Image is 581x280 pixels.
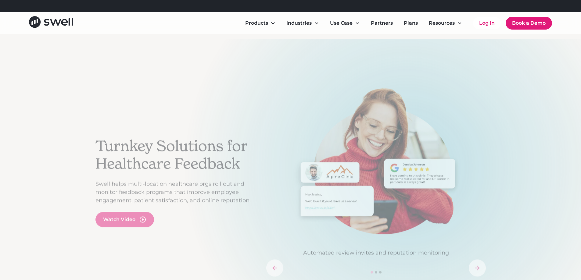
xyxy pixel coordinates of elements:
[375,271,377,274] div: Show slide 2 of 3
[429,19,455,27] div: Resources
[379,271,382,274] div: Show slide 3 of 3
[95,180,260,204] p: Swell helps multi-location healthcare orgs roll out and monitor feedback programs that improve em...
[371,271,373,274] div: Show slide 1 of 3
[29,16,73,30] a: home
[95,212,154,227] a: open lightbox
[366,17,398,29] a: Partners
[330,19,353,27] div: Use Case
[240,17,280,29] div: Products
[245,19,268,27] div: Products
[266,260,283,277] div: previous slide
[282,17,324,29] div: Industries
[266,88,486,277] div: carousel
[266,88,486,257] div: 1 of 3
[95,137,260,172] h2: Turnkey Solutions for Healthcare Feedback
[286,19,312,27] div: Industries
[506,17,552,30] a: Book a Demo
[399,17,423,29] a: Plans
[266,249,486,257] p: Automated review invites and reputation monitoring
[424,17,467,29] div: Resources
[325,17,365,29] div: Use Case
[103,216,135,223] div: Watch Video
[469,260,486,277] div: next slide
[473,17,501,29] a: Log In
